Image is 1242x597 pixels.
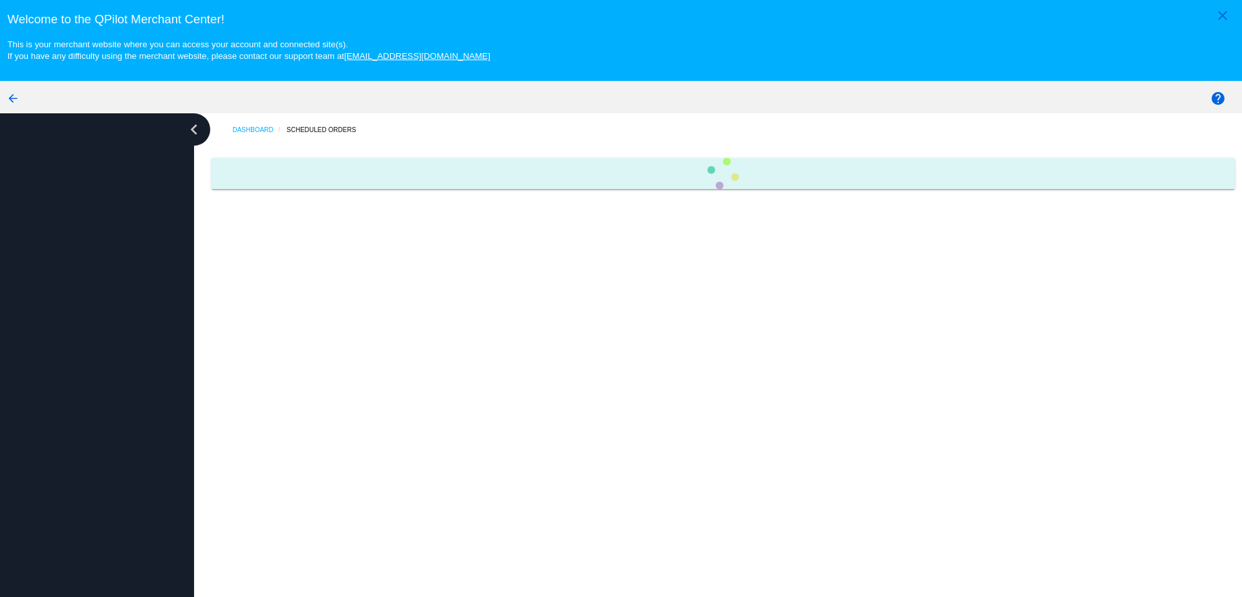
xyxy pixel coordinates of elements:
[287,120,367,140] a: Scheduled Orders
[344,51,490,61] a: [EMAIL_ADDRESS][DOMAIN_NAME]
[1210,91,1226,106] mat-icon: help
[232,120,287,140] a: Dashboard
[7,39,490,61] small: This is your merchant website where you can access your account and connected site(s). If you hav...
[184,119,204,140] i: chevron_left
[7,12,1234,27] h3: Welcome to the QPilot Merchant Center!
[1215,8,1230,23] mat-icon: close
[5,91,21,106] mat-icon: arrow_back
